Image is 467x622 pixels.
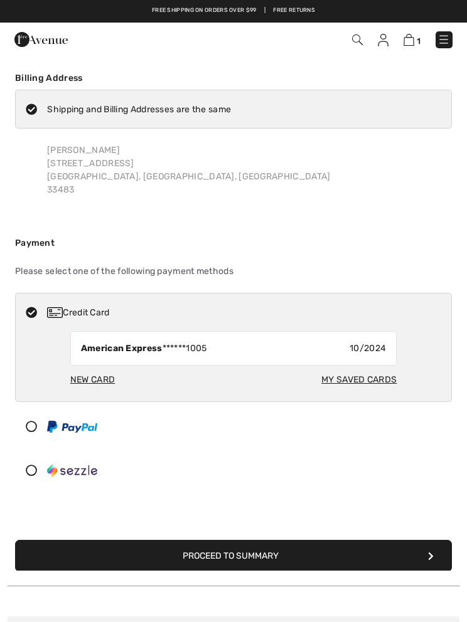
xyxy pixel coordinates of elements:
[15,540,452,572] button: Proceed to Summary
[352,34,363,45] img: Search
[47,307,63,318] img: Credit Card
[264,6,266,15] span: |
[350,342,386,355] span: 10/2024
[404,33,421,46] a: 1
[47,306,443,319] div: Credit Card
[47,103,231,116] div: Shipping and Billing Addresses are the same
[378,34,389,46] img: My Info
[47,421,97,433] img: PayPal
[404,34,414,46] img: Shopping Bag
[15,255,452,288] div: Please select one of the following payment methods
[15,236,452,250] div: Payment
[437,33,450,46] img: Menu
[70,368,115,391] div: New Card
[417,36,421,46] span: 1
[47,464,97,477] img: Sezzle
[14,34,68,45] a: 1ère Avenue
[321,368,397,391] div: My Saved Cards
[273,6,315,15] a: Free Returns
[37,134,341,206] div: [PERSON_NAME] [STREET_ADDRESS] [GEOGRAPHIC_DATA], [GEOGRAPHIC_DATA], [GEOGRAPHIC_DATA] 33483
[15,71,452,85] div: Billing Address
[81,343,163,354] strong: American Express
[14,27,68,52] img: 1ère Avenue
[152,6,257,15] a: Free shipping on orders over $99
